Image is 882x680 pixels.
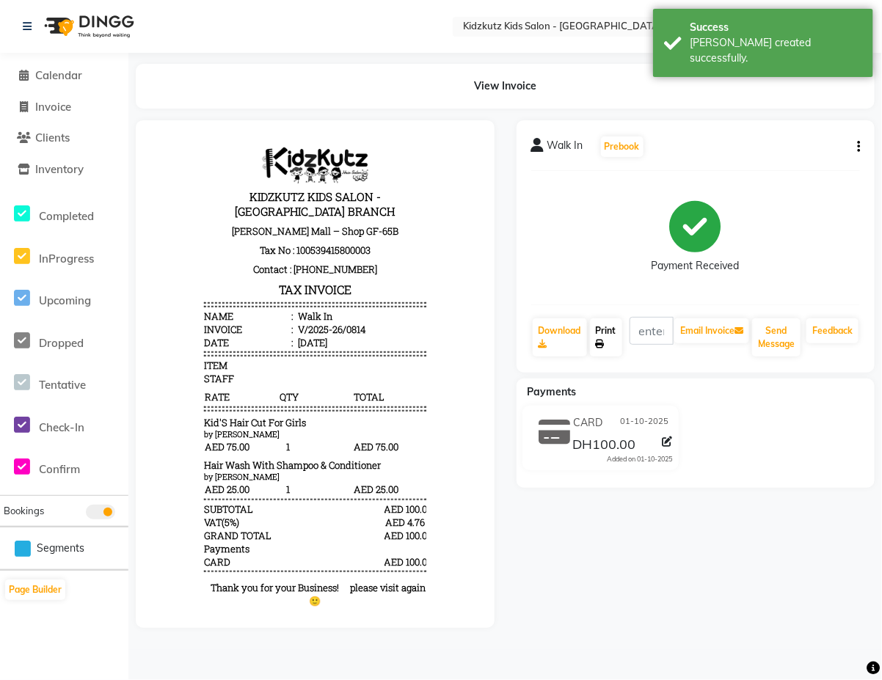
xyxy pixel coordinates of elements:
[39,462,80,476] span: Confirm
[4,505,44,516] span: Bookings
[141,188,142,201] span: :
[608,454,673,464] div: Added on 01-10-2025
[74,381,86,394] span: 5%
[234,381,276,394] div: AED 4.76
[54,381,71,394] span: VAT
[145,201,177,214] div: [DATE]
[547,138,583,158] span: Walk In
[145,175,182,188] div: Walk In
[573,415,602,431] span: CARD
[39,336,84,350] span: Dropped
[35,100,71,114] span: Invoice
[109,12,219,48] img: file_1752475529546.jpg
[128,347,201,362] span: 1
[54,237,84,250] span: STAFF
[54,304,126,319] span: AED 75.00
[54,224,77,237] span: ITEM
[528,385,577,398] span: Payments
[203,347,275,362] span: AED 25.00
[203,255,275,269] span: TOTAL
[54,407,99,420] div: Payments
[54,472,275,486] div: Generated By : at [DATE] 4:46 PM
[621,415,669,431] span: 01-10-2025
[54,381,89,394] div: ( )
[54,125,275,144] p: Contact : [PHONE_NUMBER]
[54,347,126,362] span: AED 25.00
[203,304,275,319] span: AED 75.00
[572,436,635,456] span: DH100.00
[54,175,142,188] div: Name
[145,188,215,201] div: V/2025-26/0814
[4,130,125,147] a: Clients
[690,20,862,35] div: Success
[35,162,84,176] span: Inventory
[630,317,674,345] input: enter email
[601,136,644,157] button: Prebook
[234,420,276,434] div: AED 100.00
[141,201,142,214] span: :
[54,188,142,201] div: Invoice
[752,318,801,357] button: Send Message
[54,87,275,106] p: [PERSON_NAME] Mall – Shop GF-65B
[590,318,622,357] a: Print
[54,394,121,407] div: GRAND TOTAL
[54,337,129,347] small: by [PERSON_NAME]
[54,446,275,472] p: ‎ ‎ ‎ Thank you for your Business!‎ ‎ ‎ ‎ ‎ please visit again 🙂
[234,394,276,407] div: AED 100.00
[4,161,125,178] a: Inventory
[147,472,170,486] span: Sales
[39,378,86,392] span: Tentative
[37,541,84,556] span: Segments
[39,252,94,266] span: InProgress
[806,318,859,343] a: Feedback
[54,144,275,165] h3: TAX INVOICE
[54,323,230,337] span: Hair Wash With Shampoo & Conditioner
[652,259,740,274] div: Payment Received
[128,255,201,269] span: QTY
[35,131,70,145] span: Clients
[4,99,125,116] a: Invoice
[35,68,82,82] span: Calendar
[54,51,275,87] h3: KIDZKUTZ KIDS SALON - [GEOGRAPHIC_DATA] BRANCH
[4,67,125,84] a: Calendar
[39,209,94,223] span: Completed
[54,420,80,434] span: CARD
[54,368,103,381] div: SUBTOTAL
[690,35,862,66] div: Bill created successfully.
[54,281,156,294] span: Kid'S Hair Cut For Girls
[54,106,275,125] p: Tax No : 100539415800003
[128,304,201,319] span: 1
[674,318,749,343] button: Email Invoice
[136,64,875,109] div: View Invoice
[39,420,84,434] span: Check-In
[234,368,276,381] div: AED 100.00
[533,318,587,357] a: Download
[5,580,65,600] button: Page Builder
[37,6,138,47] img: logo
[54,294,129,304] small: by [PERSON_NAME]
[54,201,142,214] div: Date
[141,175,142,188] span: :
[39,293,91,307] span: Upcoming
[54,255,126,269] span: RATE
